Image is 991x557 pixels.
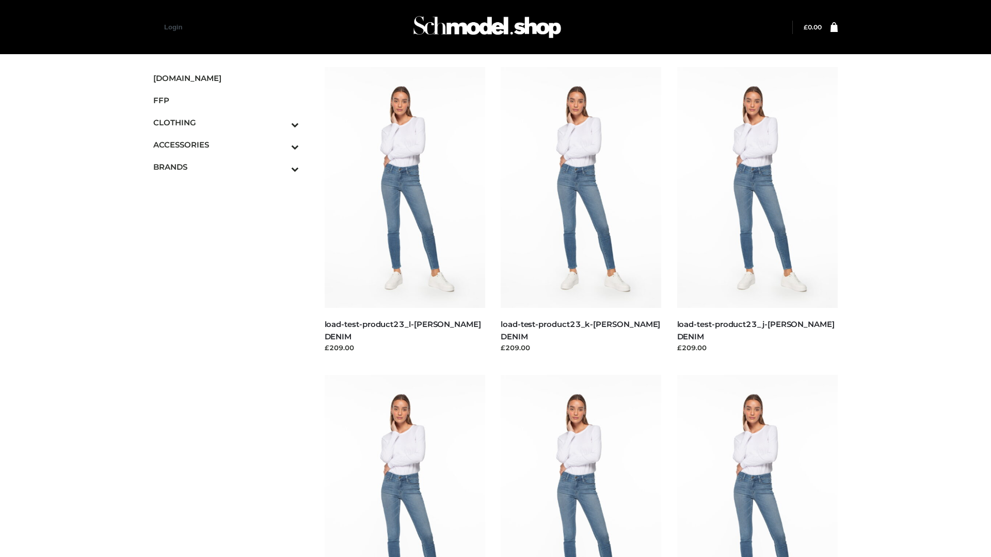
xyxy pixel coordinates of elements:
a: FFP [153,89,299,111]
span: FFP [153,94,299,106]
span: [DOMAIN_NAME] [153,72,299,84]
span: ACCESSORIES [153,139,299,151]
button: Toggle Submenu [263,134,299,156]
a: load-test-product23_k-[PERSON_NAME] DENIM [501,319,660,341]
div: £209.00 [501,342,662,353]
a: CLOTHINGToggle Submenu [153,111,299,134]
a: BRANDSToggle Submenu [153,156,299,178]
img: Schmodel Admin 964 [410,7,565,47]
bdi: 0.00 [804,23,822,31]
a: load-test-product23_l-[PERSON_NAME] DENIM [325,319,481,341]
a: ACCESSORIESToggle Submenu [153,134,299,156]
span: CLOTHING [153,117,299,128]
span: BRANDS [153,161,299,173]
span: £ [804,23,808,31]
div: £209.00 [325,342,486,353]
div: £209.00 [677,342,838,353]
button: Toggle Submenu [263,111,299,134]
a: [DOMAIN_NAME] [153,67,299,89]
button: Toggle Submenu [263,156,299,178]
a: load-test-product23_j-[PERSON_NAME] DENIM [677,319,835,341]
a: Login [164,23,182,31]
a: £0.00 [804,23,822,31]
